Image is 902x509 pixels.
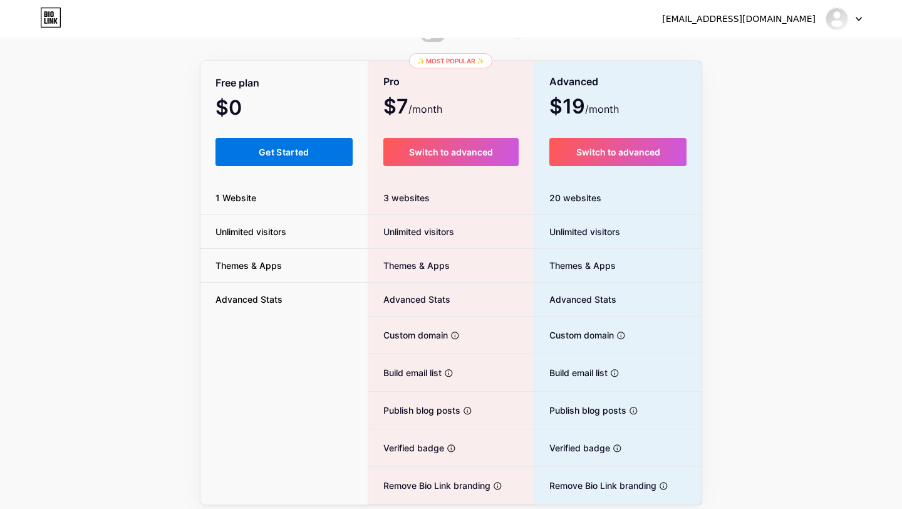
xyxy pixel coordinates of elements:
span: Switch to advanced [576,147,660,157]
span: Publish blog posts [368,404,460,417]
div: 3 websites [368,181,534,215]
span: $19 [549,99,619,117]
span: Advanced Stats [368,293,450,306]
span: Unlimited visitors [200,225,301,238]
span: $7 [383,99,442,117]
span: Themes & Apps [534,259,616,272]
span: Advanced [549,71,598,93]
div: [EMAIL_ADDRESS][DOMAIN_NAME] [662,13,816,26]
span: Publish blog posts [534,404,626,417]
span: Verified badge [368,441,444,454]
span: Unlimited visitors [534,225,620,238]
div: ✨ Most popular ✨ [409,53,492,68]
span: Build email list [534,366,608,379]
button: Switch to advanced [383,138,519,166]
span: Remove Bio Link branding [368,479,490,492]
span: Unlimited visitors [368,225,454,238]
img: iskconrajpura [825,7,849,31]
span: Build email list [368,366,442,379]
span: /month [408,102,442,117]
span: Advanced Stats [534,293,616,306]
span: Verified badge [534,441,610,454]
span: Themes & Apps [200,259,297,272]
span: Themes & Apps [368,259,450,272]
div: 20 websites [534,181,702,215]
button: Get Started [215,138,353,166]
span: Advanced Stats [200,293,298,306]
span: Pro [383,71,400,93]
span: Get Started [259,147,309,157]
span: Custom domain [368,328,448,342]
span: 1 Website [200,191,271,204]
button: Switch to advanced [549,138,687,166]
span: Custom domain [534,328,614,342]
span: Switch to advanced [409,147,493,157]
span: Free plan [215,72,259,94]
span: /month [585,102,619,117]
span: Remove Bio Link branding [534,479,656,492]
span: $0 [215,100,276,118]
